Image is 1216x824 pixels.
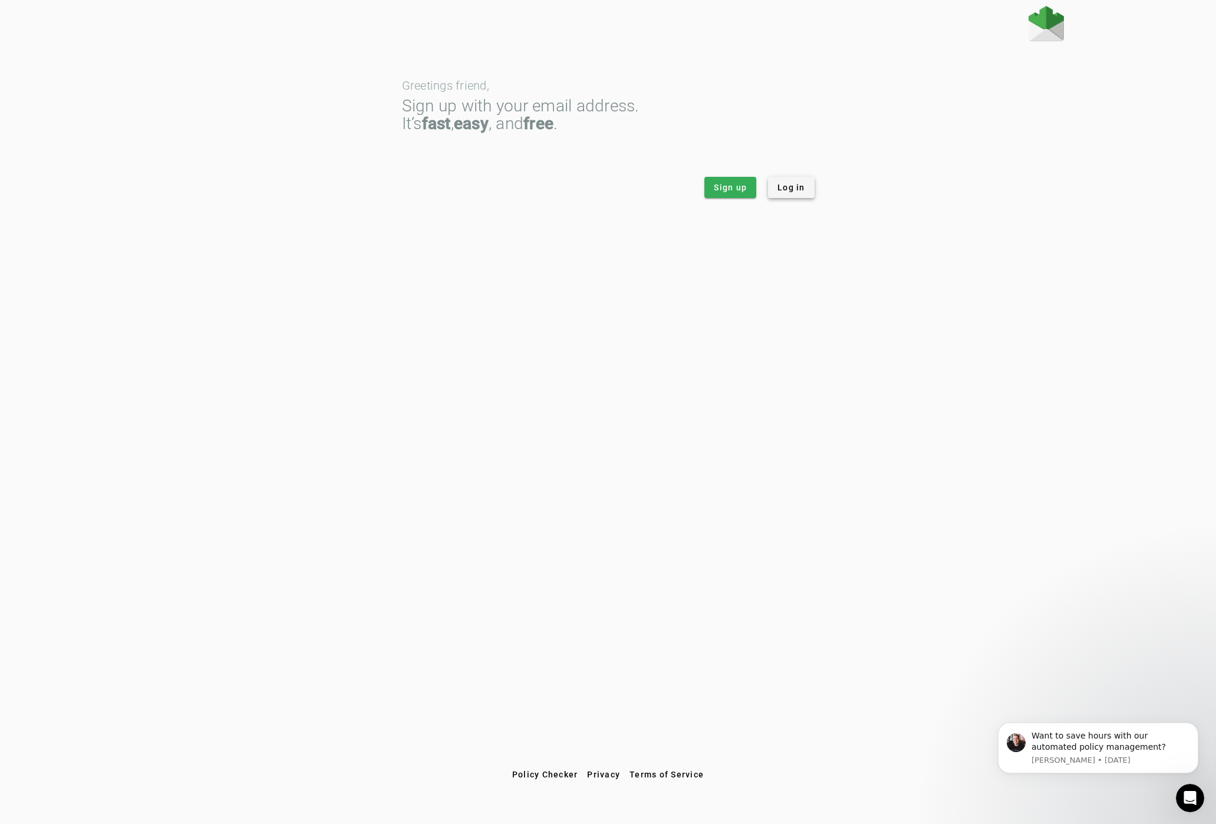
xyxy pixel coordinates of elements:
[508,764,583,785] button: Policy Checker
[768,177,815,198] button: Log in
[980,705,1216,792] iframe: Intercom notifications message
[714,182,747,193] span: Sign up
[523,114,553,133] strong: free
[704,177,756,198] button: Sign up
[777,182,805,193] span: Log in
[1029,6,1064,41] img: Fraudmarc Logo
[587,770,620,779] span: Privacy
[402,97,815,133] div: Sign up with your email address. It’s , , and .
[512,770,578,779] span: Policy Checker
[402,80,815,91] div: Greetings friend,
[422,114,451,133] strong: fast
[1176,784,1204,812] iframe: Intercom live chat
[625,764,708,785] button: Terms of Service
[454,114,489,133] strong: easy
[582,764,625,785] button: Privacy
[630,770,704,779] span: Terms of Service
